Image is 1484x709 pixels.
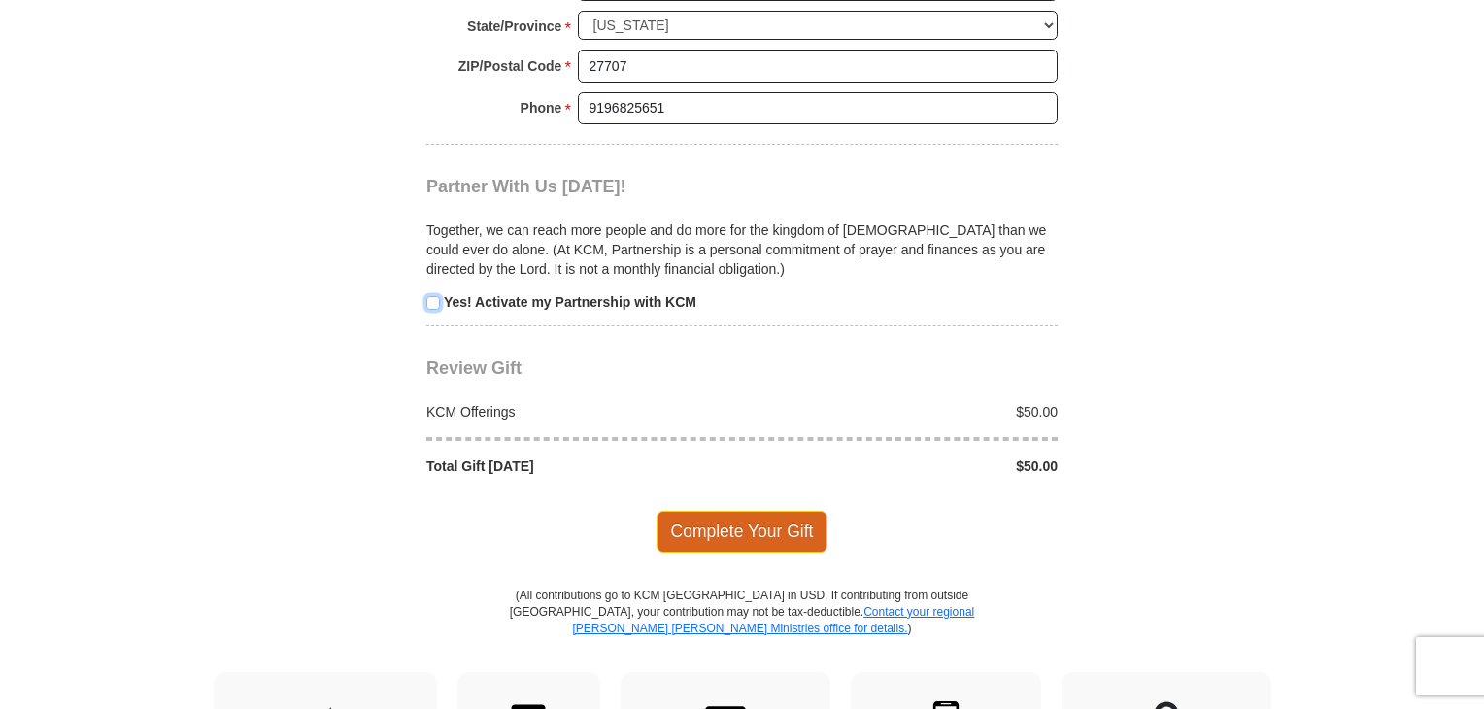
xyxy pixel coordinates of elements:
strong: Yes! Activate my Partnership with KCM [444,294,696,310]
p: Together, we can reach more people and do more for the kingdom of [DEMOGRAPHIC_DATA] than we coul... [426,220,1058,279]
span: Review Gift [426,358,522,378]
strong: ZIP/Postal Code [458,52,562,80]
div: KCM Offerings [417,402,743,422]
p: (All contributions go to KCM [GEOGRAPHIC_DATA] in USD. If contributing from outside [GEOGRAPHIC_D... [509,588,975,672]
a: Contact your regional [PERSON_NAME] [PERSON_NAME] Ministries office for details. [572,605,974,635]
strong: Phone [521,94,562,121]
div: $50.00 [742,456,1068,476]
div: $50.00 [742,402,1068,422]
strong: State/Province [467,13,561,40]
div: Total Gift [DATE] [417,456,743,476]
span: Complete Your Gift [657,511,828,552]
span: Partner With Us [DATE]! [426,177,626,196]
